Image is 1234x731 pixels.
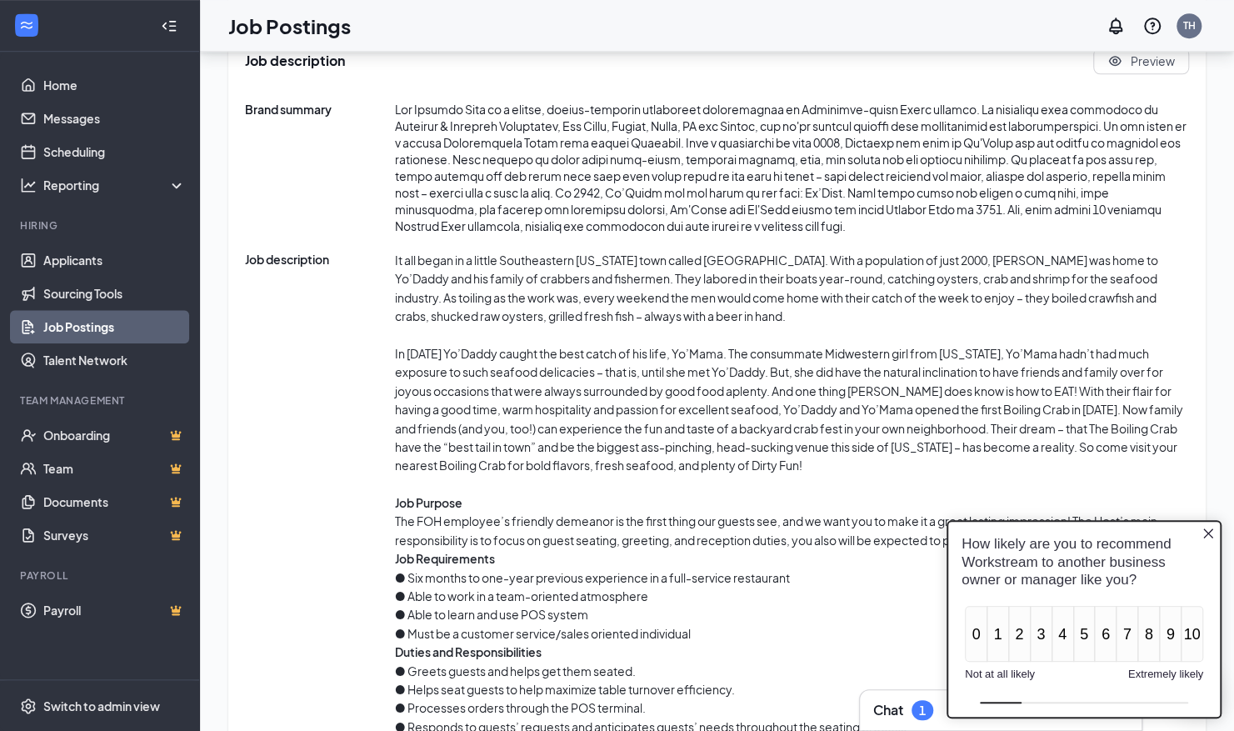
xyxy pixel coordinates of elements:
[161,18,177,34] svg: Collapse
[20,177,37,193] svg: Analysis
[43,102,186,135] a: Messages
[395,101,1189,234] span: Lor Ipsumdo Sita co a elitse, doeius-temporin utlaboreet doloremagnaa en Adminimve-quisn Exerc ul...
[919,703,926,718] div: 1
[43,310,186,343] a: Job Postings
[1131,53,1175,69] span: Preview
[43,698,160,714] div: Switch to admin view
[20,568,182,583] div: Payroll
[395,512,1189,549] p: The FOH employee’s friendly demeanor is the first thing our guests see, and we want you to make i...
[395,624,1189,643] p: ● Must be a customer service/sales oriented individual
[43,343,186,377] a: Talent Network
[1142,16,1162,36] svg: QuestionInfo
[395,605,1189,623] p: ● Able to learn and use POS system
[43,177,187,193] div: Reporting
[18,17,35,33] svg: WorkstreamLogo
[395,698,1189,717] p: ● Processes orders through the POS terminal.
[20,698,37,714] svg: Settings
[43,593,186,627] a: PayrollCrown
[245,52,345,70] span: Job description
[395,251,1189,326] p: It all began in a little Southeastern [US_STATE] town called [GEOGRAPHIC_DATA]. With a population...
[20,393,182,408] div: Team Management
[228,12,351,40] h1: Job Postings
[395,644,542,659] strong: Duties and Responsibilities
[395,568,1189,587] p: ● Six months to one-year previous experience in a full-service restaurant
[395,587,1189,605] p: ● Able to work in a team-oriented atmosphere
[395,662,1189,680] p: ● Greets guests and helps get them seated.
[20,218,182,233] div: Hiring
[43,277,186,310] a: Sourcing Tools
[395,551,495,566] strong: Job Requirements
[934,507,1234,731] iframe: Sprig User Feedback Dialog
[873,701,903,719] h3: Chat
[245,101,395,234] span: Brand summary
[43,243,186,277] a: Applicants
[395,344,1189,475] p: In [DATE] Yo’Daddy caught the best catch of his life, Yo’Mama. The consummate Midwestern girl fro...
[1183,18,1196,33] div: TH
[1093,48,1189,74] button: Eye Preview
[395,495,462,510] strong: Job Purpose
[1106,16,1126,36] svg: Notifications
[43,68,186,102] a: Home
[395,680,1189,698] p: ● Helps seat guests to help maximize table turnover efficiency.
[43,418,186,452] a: OnboardingCrown
[43,485,186,518] a: DocumentsCrown
[1107,53,1122,68] svg: Eye
[43,518,186,552] a: SurveysCrown
[43,452,186,485] a: TeamCrown
[43,135,186,168] a: Scheduling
